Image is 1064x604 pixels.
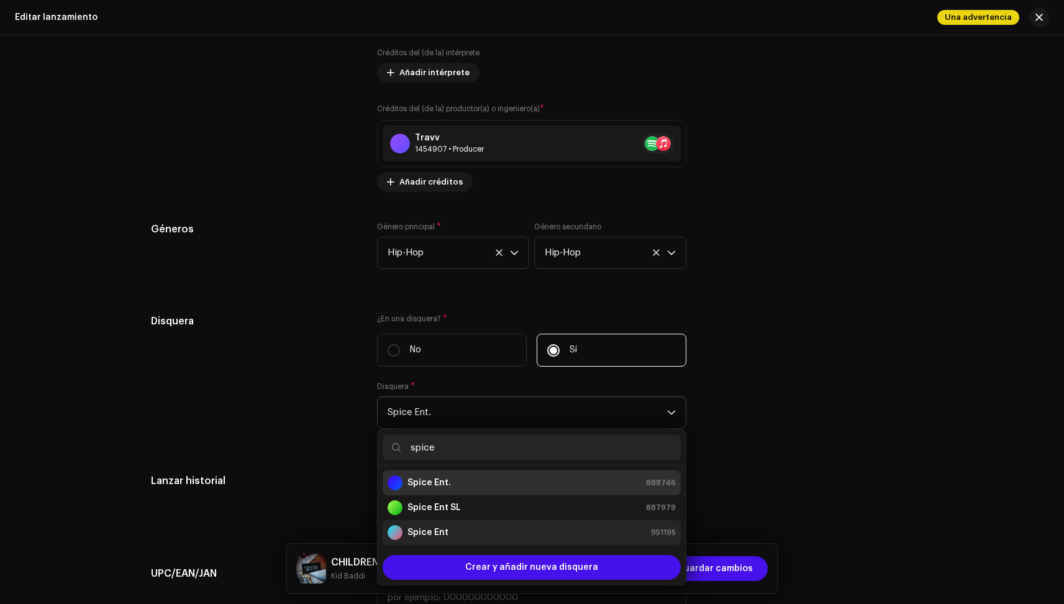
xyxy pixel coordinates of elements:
label: Disquera [377,382,415,391]
li: Spice Ent. [383,470,681,495]
span: Añadir intérprete [399,60,470,85]
h5: UPC/EAN/JAN [151,566,358,581]
strong: Spice Ent [407,526,448,539]
label: Género principal [377,222,441,232]
label: ¿En una disquera? [377,314,686,324]
img: 1bfd3966-0892-4847-ae08-e5045b808faa [296,554,326,583]
div: Producer [415,144,484,154]
h5: Géneros [151,222,358,237]
span: Hip-Hop [545,237,667,268]
p: No [410,344,421,357]
span: Crear y añadir nueva disquera [465,555,598,580]
span: Spice Ent. [388,397,667,428]
div: dropdown trigger [510,237,519,268]
button: Guardar cambios [662,556,768,581]
li: Spice Ent SL [383,495,681,520]
button: Añadir créditos [377,172,473,192]
label: Género secundario [534,222,601,232]
small: 951195 [651,526,676,539]
small: 888746 [646,477,676,489]
small: CHILDREN ADVISORY [331,570,431,582]
h5: CHILDREN ADVISORY [331,555,431,570]
strong: Spice Ent SL [407,501,461,514]
button: Añadir intérprete [377,63,480,83]
label: Créditos del (de la) intérprete [377,48,480,58]
span: Añadir créditos [399,170,463,194]
h5: Lanzar historial [151,474,358,488]
li: Spice Ent [383,520,681,545]
span: Hip-Hop [388,237,510,268]
small: 887979 [646,501,676,514]
ul: Option List [378,465,686,550]
p: Sí [570,344,577,357]
div: dropdown trigger [667,237,676,268]
div: Travv [415,133,484,143]
span: Guardar cambios [677,556,753,581]
div: dropdown trigger [667,397,676,428]
h5: Disquera [151,314,358,329]
small: Créditos del (de la) productor(a) o ingeniero(a) [377,105,540,112]
strong: Spice Ent. [407,477,451,489]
